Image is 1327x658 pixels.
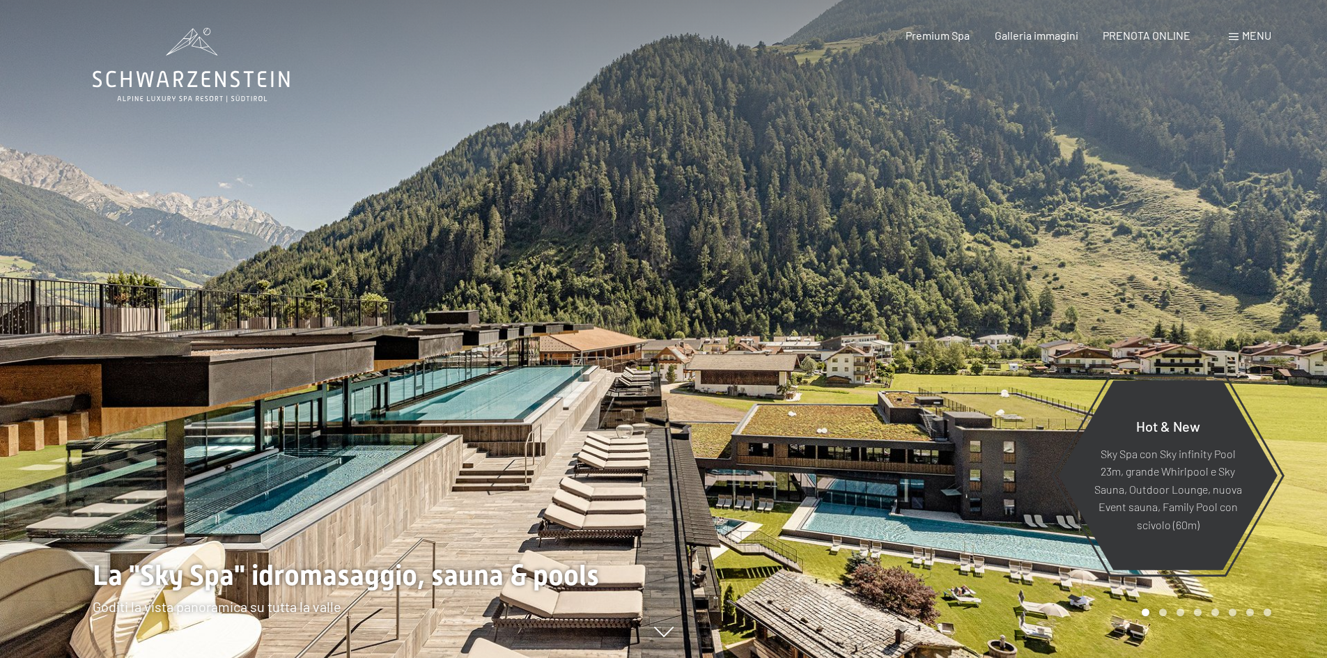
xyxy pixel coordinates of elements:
div: Carousel Page 3 [1177,609,1184,616]
div: Carousel Page 7 [1246,609,1254,616]
div: Carousel Page 4 [1194,609,1202,616]
a: Premium Spa [906,29,970,42]
div: Carousel Page 5 [1211,609,1219,616]
a: Galleria immagini [995,29,1078,42]
div: Carousel Page 6 [1229,609,1236,616]
div: Carousel Page 8 [1264,609,1271,616]
p: Sky Spa con Sky infinity Pool 23m, grande Whirlpool e Sky Sauna, Outdoor Lounge, nuova Event saun... [1092,444,1243,533]
span: Menu [1242,29,1271,42]
a: PRENOTA ONLINE [1103,29,1190,42]
a: Hot & New Sky Spa con Sky infinity Pool 23m, grande Whirlpool e Sky Sauna, Outdoor Lounge, nuova ... [1057,379,1278,571]
div: Carousel Page 1 (Current Slide) [1142,609,1149,616]
div: Carousel Pagination [1137,609,1271,616]
div: Carousel Page 2 [1159,609,1167,616]
span: Hot & New [1136,417,1200,434]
